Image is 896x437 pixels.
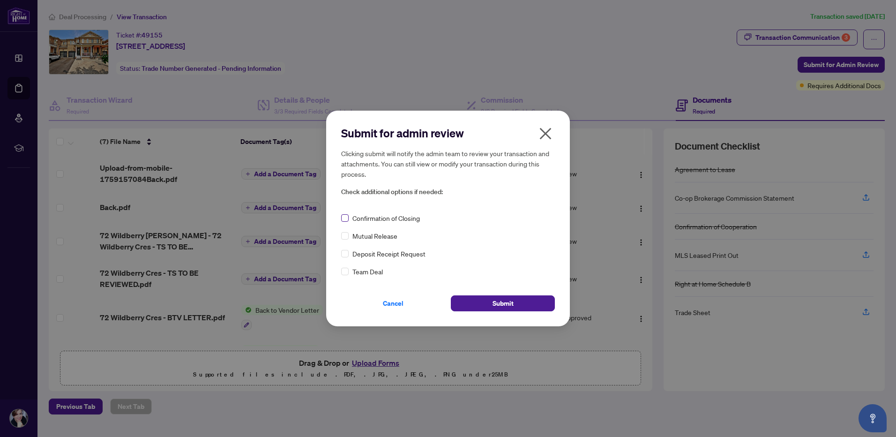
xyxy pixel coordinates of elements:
[341,148,555,179] h5: Clicking submit will notify the admin team to review your transaction and attachments. You can st...
[352,266,383,277] span: Team Deal
[341,187,555,197] span: Check additional options if needed:
[341,126,555,141] h2: Submit for admin review
[538,126,553,141] span: close
[493,296,514,311] span: Submit
[352,213,420,223] span: Confirmation of Closing
[451,295,555,311] button: Submit
[341,295,445,311] button: Cancel
[859,404,887,432] button: Open asap
[352,231,397,241] span: Mutual Release
[352,249,426,259] span: Deposit Receipt Request
[383,296,403,311] span: Cancel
